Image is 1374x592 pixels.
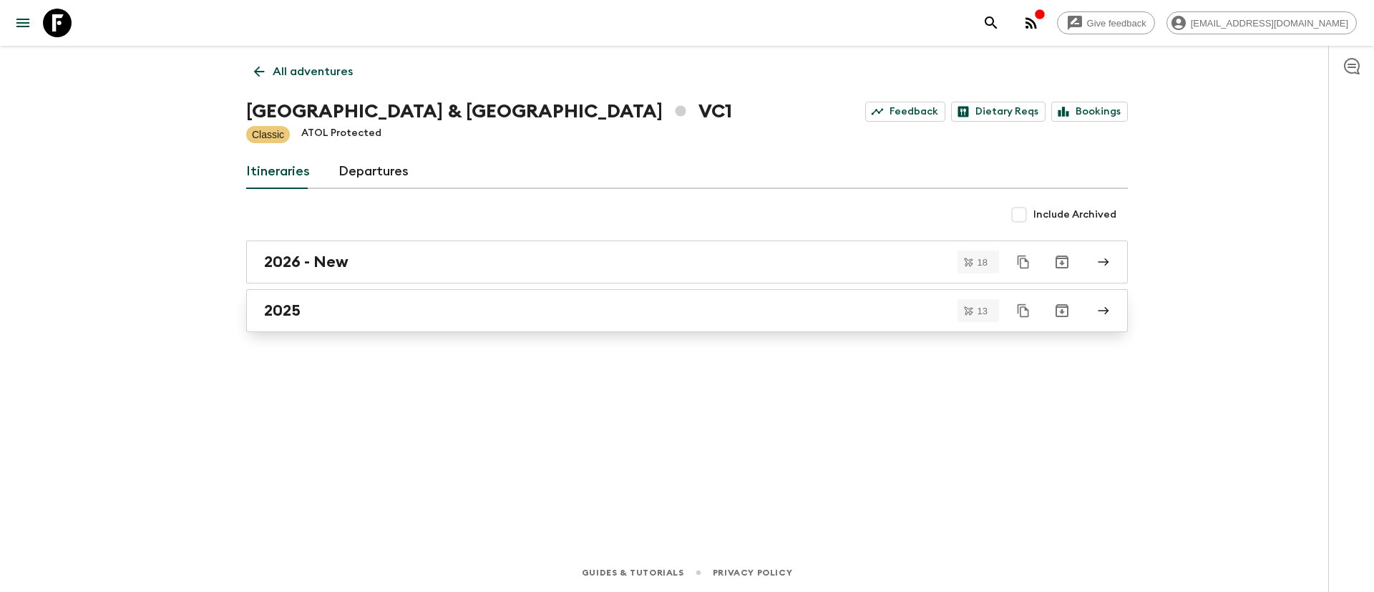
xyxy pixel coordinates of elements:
a: Dietary Reqs [951,102,1046,122]
a: Itineraries [246,155,310,189]
h2: 2026 - New [264,253,349,271]
span: Include Archived [1033,208,1116,222]
a: 2025 [246,289,1128,332]
button: search adventures [977,9,1005,37]
button: Archive [1048,248,1076,276]
a: Privacy Policy [713,565,792,581]
span: Give feedback [1079,18,1154,29]
span: 18 [969,258,996,267]
p: ATOL Protected [301,126,381,143]
span: 13 [969,306,996,316]
a: Give feedback [1057,11,1155,34]
a: Bookings [1051,102,1128,122]
a: Feedback [865,102,945,122]
div: [EMAIL_ADDRESS][DOMAIN_NAME] [1166,11,1357,34]
button: Archive [1048,296,1076,325]
a: Departures [338,155,409,189]
p: Classic [252,127,284,142]
a: Guides & Tutorials [582,565,684,581]
h2: 2025 [264,301,301,320]
p: All adventures [273,63,353,80]
a: All adventures [246,57,361,86]
h1: [GEOGRAPHIC_DATA] & [GEOGRAPHIC_DATA] VC1 [246,97,732,126]
button: Duplicate [1010,249,1036,275]
button: menu [9,9,37,37]
a: 2026 - New [246,241,1128,283]
span: [EMAIL_ADDRESS][DOMAIN_NAME] [1183,18,1356,29]
button: Duplicate [1010,298,1036,324]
